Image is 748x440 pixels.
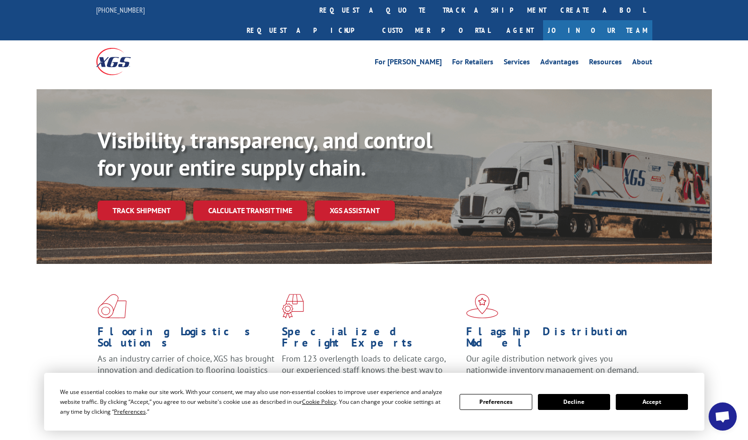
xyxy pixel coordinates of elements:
[98,326,275,353] h1: Flooring Logistics Solutions
[282,353,459,395] p: From 123 overlength loads to delicate cargo, our experienced staff knows the best way to move you...
[538,394,610,410] button: Decline
[375,58,442,69] a: For [PERSON_NAME]
[60,387,448,417] div: We use essential cookies to make our site work. With your consent, we may also use non-essential ...
[282,326,459,353] h1: Specialized Freight Experts
[44,373,704,431] div: Cookie Consent Prompt
[589,58,622,69] a: Resources
[315,201,395,221] a: XGS ASSISTANT
[96,5,145,15] a: [PHONE_NUMBER]
[540,58,579,69] a: Advantages
[709,402,737,431] div: Open chat
[282,294,304,318] img: xgs-icon-focused-on-flooring-red
[98,353,274,386] span: As an industry carrier of choice, XGS has brought innovation and dedication to flooring logistics...
[98,201,186,220] a: Track shipment
[504,58,530,69] a: Services
[240,20,375,40] a: Request a pickup
[497,20,543,40] a: Agent
[466,326,643,353] h1: Flagship Distribution Model
[452,58,493,69] a: For Retailers
[98,125,432,182] b: Visibility, transparency, and control for your entire supply chain.
[375,20,497,40] a: Customer Portal
[632,58,652,69] a: About
[193,201,307,221] a: Calculate transit time
[616,394,688,410] button: Accept
[114,408,146,416] span: Preferences
[460,394,532,410] button: Preferences
[466,294,499,318] img: xgs-icon-flagship-distribution-model-red
[302,398,336,406] span: Cookie Policy
[466,353,639,375] span: Our agile distribution network gives you nationwide inventory management on demand.
[543,20,652,40] a: Join Our Team
[98,294,127,318] img: xgs-icon-total-supply-chain-intelligence-red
